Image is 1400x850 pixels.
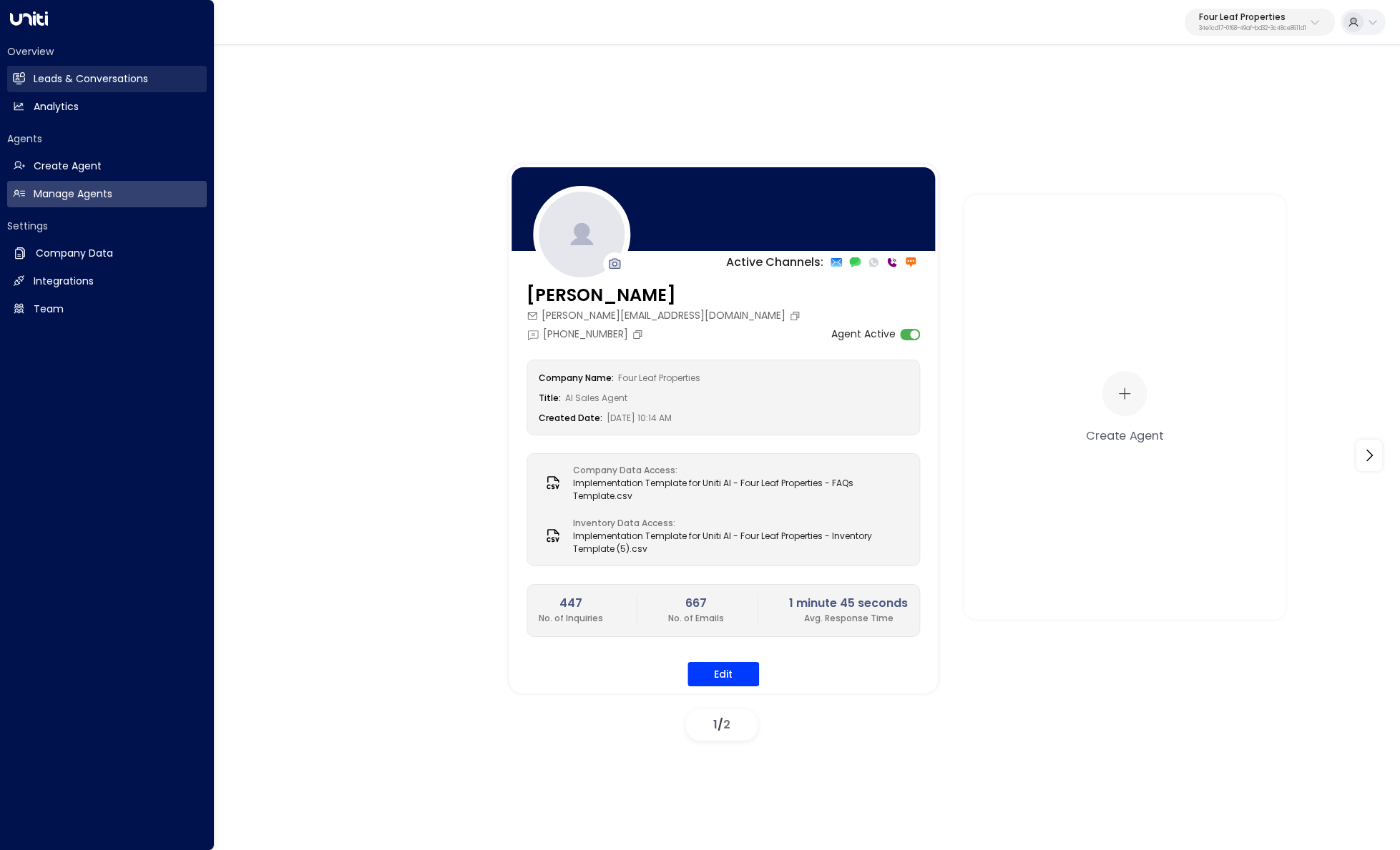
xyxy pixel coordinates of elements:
[618,372,700,384] span: Four Leaf Properties
[527,282,804,308] h3: [PERSON_NAME]
[34,187,112,202] h2: Manage Agents
[723,716,730,733] span: 2
[527,308,804,323] div: [PERSON_NAME][EMAIL_ADDRESS][DOMAIN_NAME]
[668,612,724,625] p: No. of Emails
[34,159,102,174] h2: Create Agent
[7,296,207,322] a: Team
[687,662,759,686] button: Edit
[527,327,647,342] div: [PHONE_NUMBER]
[7,66,207,92] a: Leads & Conversations
[7,94,207,120] a: Analytics
[789,310,804,322] button: Copy
[34,99,79,114] h2: Analytics
[573,464,901,477] label: Company Data Access:
[1199,26,1306,31] p: 34e1cd17-0f68-49af-bd32-3c48ce8611d1
[539,595,603,612] h2: 447
[7,44,207,59] h2: Overview
[36,246,113,261] h2: Company Data
[7,132,207,146] h2: Agents
[539,412,602,424] label: Created Date:
[686,709,758,741] div: /
[668,595,724,612] h2: 667
[573,530,908,555] span: Implementation Template for Uniti AI - Four Leaf Properties - Inventory Template (5).csv
[539,372,614,384] label: Company Name:
[713,716,718,733] span: 1
[7,181,207,207] a: Manage Agents
[539,392,561,404] label: Title:
[1199,13,1306,21] p: Four Leaf Properties
[831,327,896,342] label: Agent Active
[632,329,647,340] button: Copy
[607,412,672,424] span: [DATE] 10:14 AM
[7,240,207,267] a: Company Data
[789,595,908,612] h2: 1 minute 45 seconds
[34,274,94,289] h2: Integrations
[1185,9,1335,36] button: Four Leaf Properties34e1cd17-0f68-49af-bd32-3c48ce8611d1
[565,392,627,404] span: AI Sales Agent
[789,612,908,625] p: Avg. Response Time
[34,71,148,87] h2: Leads & Conversations
[7,219,207,233] h2: Settings
[7,153,207,179] a: Create Agent
[7,268,207,295] a: Integrations
[34,302,64,317] h2: Team
[573,477,908,503] span: Implementation Template for Uniti AI - Four Leaf Properties - FAQs Template.csv
[1086,426,1163,443] div: Create Agent
[726,254,823,271] p: Active Channels:
[539,612,603,625] p: No. of Inquiries
[573,517,901,530] label: Inventory Data Access:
